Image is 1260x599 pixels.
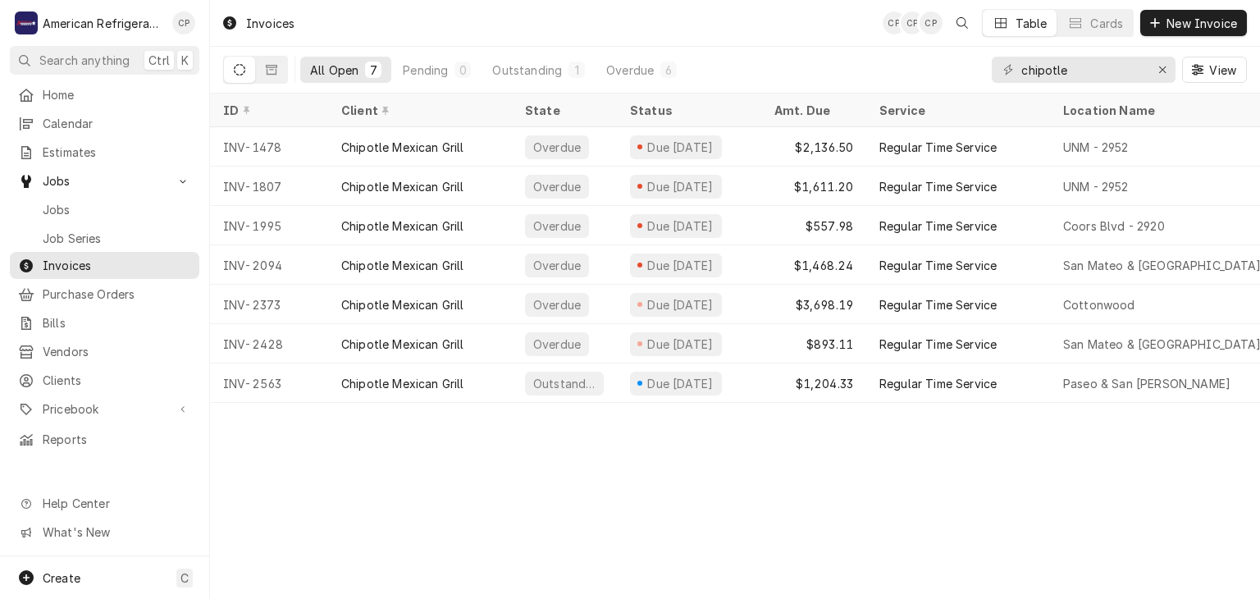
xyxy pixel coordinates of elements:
[210,285,328,324] div: INV-2373
[606,62,654,79] div: Overdue
[532,336,582,353] div: Overdue
[10,396,199,423] a: Go to Pricebook
[341,375,464,392] div: Chipotle Mexican Grill
[532,375,597,392] div: Outstanding
[525,102,604,119] div: State
[341,139,464,156] div: Chipotle Mexican Grill
[341,217,464,235] div: Chipotle Mexican Grill
[43,15,163,32] div: American Refrigeration LLC
[1063,217,1165,235] div: Coors Blvd - 2920
[879,102,1034,119] div: Service
[43,571,80,585] span: Create
[43,257,191,274] span: Invoices
[43,172,167,190] span: Jobs
[43,230,191,247] span: Job Series
[1206,62,1239,79] span: View
[210,324,328,364] div: INV-2428
[210,364,328,403] div: INV-2563
[172,11,195,34] div: CP
[761,324,866,364] div: $893.11
[43,314,191,332] span: Bills
[10,338,199,365] a: Vendors
[492,62,562,79] div: Outstanding
[310,62,358,79] div: All Open
[341,336,464,353] div: Chipotle Mexican Grill
[10,367,199,394] a: Clients
[10,139,199,166] a: Estimates
[532,139,582,156] div: Overdue
[341,257,464,274] div: Chipotle Mexican Grill
[1090,15,1123,32] div: Cards
[368,62,378,79] div: 7
[43,201,191,218] span: Jobs
[10,110,199,137] a: Calendar
[10,167,199,194] a: Go to Jobs
[15,11,38,34] div: A
[920,11,943,34] div: CP
[10,426,199,453] a: Reports
[43,286,191,303] span: Purchase Orders
[341,178,464,195] div: Chipotle Mexican Grill
[646,336,715,353] div: Due [DATE]
[901,11,924,34] div: Cordel Pyle's Avatar
[879,375,997,392] div: Regular Time Service
[532,296,582,313] div: Overdue
[210,167,328,206] div: INV-1807
[883,11,906,34] div: CP
[1163,15,1240,32] span: New Invoice
[403,62,448,79] div: Pending
[148,52,170,69] span: Ctrl
[1063,139,1129,156] div: UNM - 2952
[646,139,715,156] div: Due [DATE]
[761,127,866,167] div: $2,136.50
[458,62,468,79] div: 0
[181,52,189,69] span: K
[210,245,328,285] div: INV-2094
[10,309,199,336] a: Bills
[1182,57,1247,83] button: View
[1149,57,1176,83] button: Erase input
[572,62,582,79] div: 1
[920,11,943,34] div: Cordel Pyle's Avatar
[341,102,495,119] div: Client
[43,372,191,389] span: Clients
[646,257,715,274] div: Due [DATE]
[532,217,582,235] div: Overdue
[180,569,189,587] span: C
[630,102,745,119] div: Status
[879,296,997,313] div: Regular Time Service
[10,519,199,546] a: Go to What's New
[761,364,866,403] div: $1,204.33
[646,375,715,392] div: Due [DATE]
[43,495,189,512] span: Help Center
[646,296,715,313] div: Due [DATE]
[1021,57,1144,83] input: Keyword search
[43,86,191,103] span: Home
[532,178,582,195] div: Overdue
[1016,15,1048,32] div: Table
[39,52,130,69] span: Search anything
[761,245,866,285] div: $1,468.24
[532,257,582,274] div: Overdue
[883,11,906,34] div: Cordel Pyle's Avatar
[43,400,167,418] span: Pricebook
[761,285,866,324] div: $3,698.19
[761,167,866,206] div: $1,611.20
[1063,375,1230,392] div: Paseo & San [PERSON_NAME]
[646,217,715,235] div: Due [DATE]
[10,252,199,279] a: Invoices
[10,46,199,75] button: Search anythingCtrlK
[10,281,199,308] a: Purchase Orders
[646,178,715,195] div: Due [DATE]
[10,81,199,108] a: Home
[10,490,199,517] a: Go to Help Center
[210,127,328,167] div: INV-1478
[949,10,975,36] button: Open search
[774,102,850,119] div: Amt. Due
[43,115,191,132] span: Calendar
[879,336,997,353] div: Regular Time Service
[10,225,199,252] a: Job Series
[879,257,997,274] div: Regular Time Service
[172,11,195,34] div: Cordel Pyle's Avatar
[10,196,199,223] a: Jobs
